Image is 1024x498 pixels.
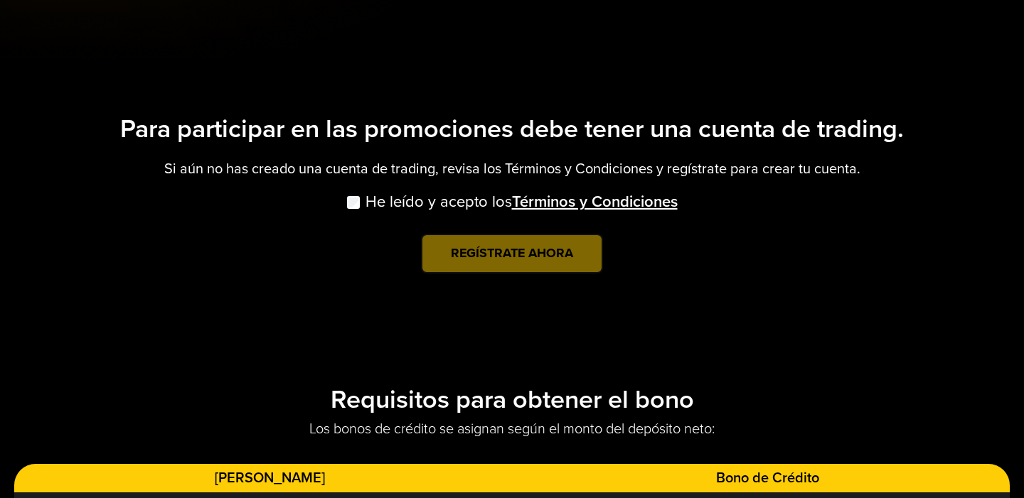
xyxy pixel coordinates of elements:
[347,196,360,209] input: He leído y acepto losTérminos y Condiciones
[120,114,904,144] strong: Para participar en las promociones debe tener una cuenta de trading.
[215,470,325,487] span: [PERSON_NAME]
[512,193,678,211] a: Términos y Condiciones
[14,419,1010,439] p: Los bonos de crédito se asignan según el monto del depósito neto:
[331,384,694,415] strong: Requisitos para obtener el bono
[716,470,819,487] span: Bono de Crédito
[14,159,1010,179] p: Si aún no has creado una cuenta de trading, revisa los Términos y Condiciones y regístrate para c...
[366,190,678,214] span: He leído y acepto los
